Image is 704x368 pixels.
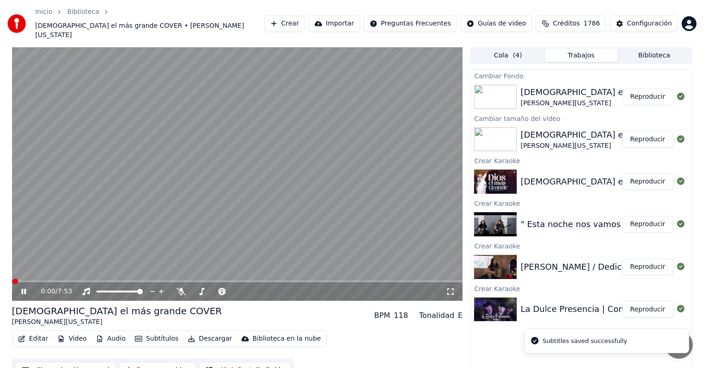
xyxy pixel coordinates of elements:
button: Reproducir [622,216,673,233]
button: Guías de video [461,15,532,32]
div: Configuración [627,19,672,28]
span: 1786 [583,19,600,28]
div: Crear Karaoke [470,155,691,166]
div: BPM [374,310,390,321]
button: Cola [471,49,545,62]
div: [DEMOGRAPHIC_DATA] el más grande COVER [12,305,222,317]
span: 7:53 [57,287,72,296]
div: Crear Karaoke [470,283,691,294]
div: Subtitles saved successfully [543,336,627,346]
div: Cambiar Fondo [470,70,691,81]
button: Audio [92,332,129,345]
span: Créditos [553,19,580,28]
div: / [41,287,63,296]
button: Reproducir [622,89,673,105]
button: Trabajos [545,49,618,62]
button: Video [54,332,90,345]
button: Preguntas Frecuentes [364,15,457,32]
div: E [458,310,463,321]
button: Editar [14,332,52,345]
button: Reproducir [622,259,673,275]
span: ( 4 ) [513,51,522,60]
button: Configuración [610,15,678,32]
span: [DEMOGRAPHIC_DATA] el más grande COVER • [PERSON_NAME][US_STATE] [35,21,264,40]
a: Biblioteca [67,7,99,17]
img: youka [7,14,26,33]
div: Biblioteca en la nube [253,334,321,343]
button: Reproducir [622,301,673,317]
div: [PERSON_NAME][US_STATE] [12,317,222,327]
button: Reproducir [622,131,673,148]
div: Cambiar tamaño del video [470,113,691,124]
button: Subtítulos [131,332,182,345]
button: Reproducir [622,173,673,190]
span: 0:00 [41,287,55,296]
button: Descargar [184,332,236,345]
div: Crear Karaoke [470,240,691,251]
button: Créditos1786 [536,15,606,32]
button: Biblioteca [618,49,691,62]
nav: breadcrumb [35,7,264,40]
button: Crear [264,15,305,32]
button: Importar [309,15,360,32]
a: Inicio [35,7,52,17]
div: Tonalidad [419,310,454,321]
div: Crear Karaoke [470,197,691,209]
div: 118 [394,310,408,321]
